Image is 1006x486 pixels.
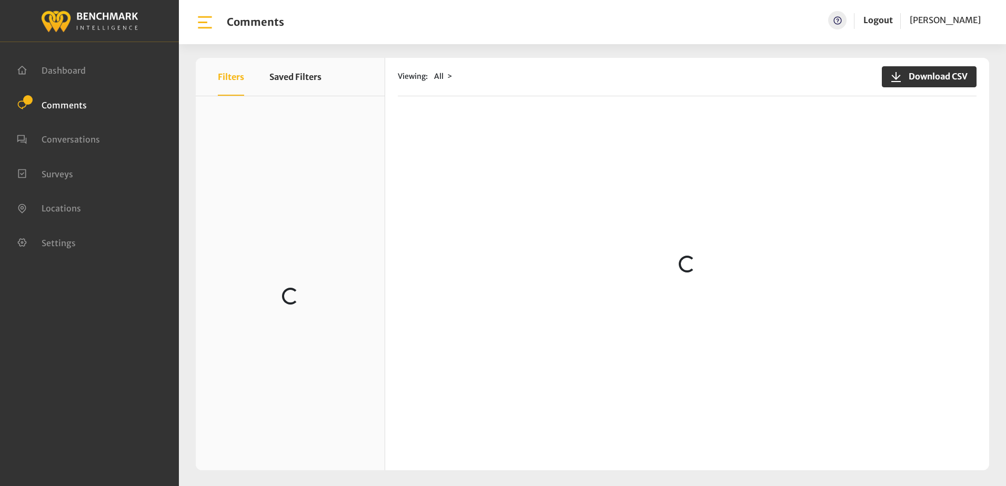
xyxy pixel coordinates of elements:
img: bar [196,13,214,32]
a: Comments [17,99,87,109]
span: Comments [42,99,87,110]
span: Settings [42,237,76,248]
button: Filters [218,58,244,96]
span: All [434,72,444,81]
span: Viewing: [398,71,428,82]
a: [PERSON_NAME] [910,11,981,29]
a: Settings [17,237,76,247]
a: Logout [863,15,893,25]
a: Conversations [17,133,100,144]
a: Dashboard [17,64,86,75]
span: Surveys [42,168,73,179]
a: Logout [863,11,893,29]
img: benchmark [41,8,138,34]
span: [PERSON_NAME] [910,15,981,25]
h1: Comments [227,16,284,28]
span: Locations [42,203,81,214]
button: Download CSV [882,66,977,87]
button: Saved Filters [269,58,321,96]
span: Conversations [42,134,100,145]
a: Locations [17,202,81,212]
a: Surveys [17,168,73,178]
span: Dashboard [42,65,86,76]
span: Download CSV [902,70,968,83]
